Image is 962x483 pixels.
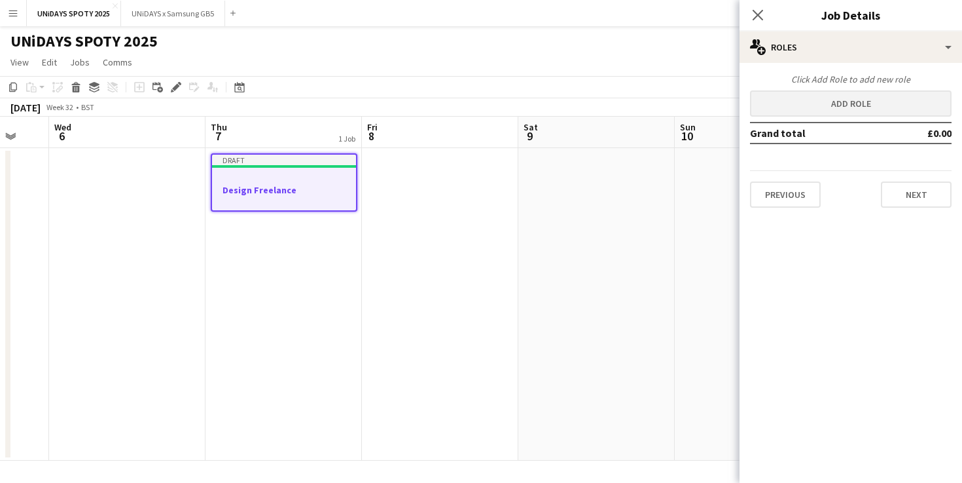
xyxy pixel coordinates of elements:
[365,128,378,144] span: 8
[750,123,889,144] td: Grand total
[10,31,158,51] h1: UNiDAYS SPOTY 2025
[338,134,355,144] div: 1 Job
[37,54,62,71] a: Edit
[212,184,356,196] h3: Design Freelance
[10,101,41,114] div: [DATE]
[52,128,71,144] span: 6
[889,123,952,144] td: £0.00
[5,54,34,71] a: View
[212,155,356,165] div: Draft
[27,1,121,26] button: UNiDAYS SPOTY 2025
[42,56,57,68] span: Edit
[103,56,132,68] span: Comms
[881,182,952,208] button: Next
[524,121,538,133] span: Sat
[54,121,71,133] span: Wed
[65,54,95,71] a: Jobs
[209,128,227,144] span: 7
[211,121,227,133] span: Thu
[10,56,29,68] span: View
[750,182,821,208] button: Previous
[98,54,137,71] a: Comms
[739,7,962,24] h3: Job Details
[678,128,696,144] span: 10
[739,31,962,63] div: Roles
[750,73,952,85] div: Click Add Role to add new role
[750,90,952,117] button: Add role
[522,128,538,144] span: 9
[81,102,94,112] div: BST
[121,1,225,26] button: UNiDAYS x Samsung GB5
[70,56,90,68] span: Jobs
[367,121,378,133] span: Fri
[43,102,76,112] span: Week 32
[211,153,357,212] app-job-card: DraftDesign Freelance
[680,121,696,133] span: Sun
